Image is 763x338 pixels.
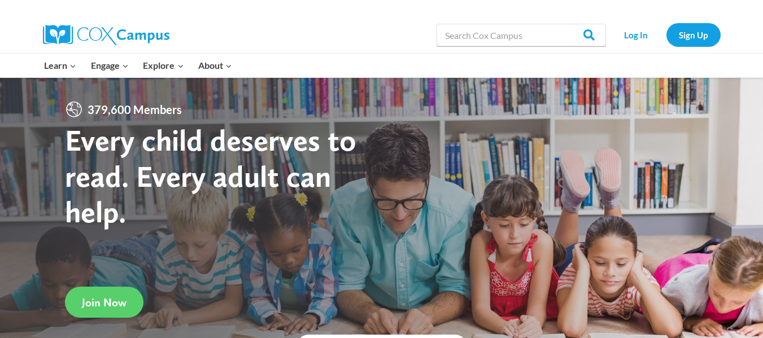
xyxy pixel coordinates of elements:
nav: Secondary Navigation [612,23,721,46]
span: Join Now [82,296,127,309]
a: Sign Up [666,23,721,46]
nav: Primary Navigation [37,54,239,77]
input: Search Cox Campus [437,24,606,46]
img: Cox Campus [43,25,169,45]
a: Join Now [65,287,143,318]
span: Explore [143,58,184,73]
a: Log In [612,23,661,46]
span: Learn [44,58,76,73]
span: Engage [91,58,129,73]
span: 379,600 Members [83,100,186,118]
span: About [198,58,232,73]
strong: Every child deserves to read. Every adult can help. [65,122,356,230]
